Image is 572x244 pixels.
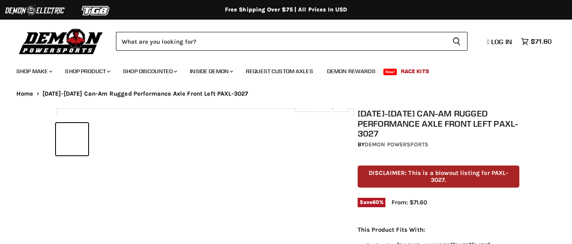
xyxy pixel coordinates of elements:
p: This Product Fits With: [358,225,519,235]
span: From: $71.60 [392,199,427,206]
a: Inside Demon [184,63,238,80]
a: Request Custom Axles [240,63,319,80]
form: Product [116,32,467,51]
span: $71.60 [531,38,552,45]
span: [DATE]-[DATE] Can-Am Rugged Performance Axle Front Left PAXL-3027 [42,90,248,97]
a: Demon Powersports [365,141,428,148]
span: Save % [358,198,386,207]
a: Shop Discounted [117,63,182,80]
span: New! [383,69,397,75]
h1: [DATE]-[DATE] Can-Am Rugged Performance Axle Front Left PAXL-3027 [358,108,519,139]
span: 60 [372,199,379,205]
a: Shop Product [59,63,115,80]
button: 2015-2021 Can-Am Rugged Performance Axle Front Left PAXL-3027 thumbnail [56,123,88,155]
a: Shop Make [10,63,57,80]
ul: Main menu [10,60,550,80]
a: Race Kits [395,63,435,80]
p: DISCLAIMER: This is a blowout listing for PAXL-3027. [358,166,519,188]
a: Home [16,90,33,97]
span: Log in [491,38,512,46]
button: Search [446,32,467,51]
input: Search [116,32,446,51]
div: by [358,140,519,149]
img: TGB Logo 2 [65,3,127,18]
img: Demon Powersports [16,27,106,56]
a: Demon Rewards [321,63,382,80]
a: $71.60 [517,36,556,47]
span: Click to expand [299,103,345,109]
img: Demon Electric Logo 2 [4,3,65,18]
a: Log in [483,38,517,45]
